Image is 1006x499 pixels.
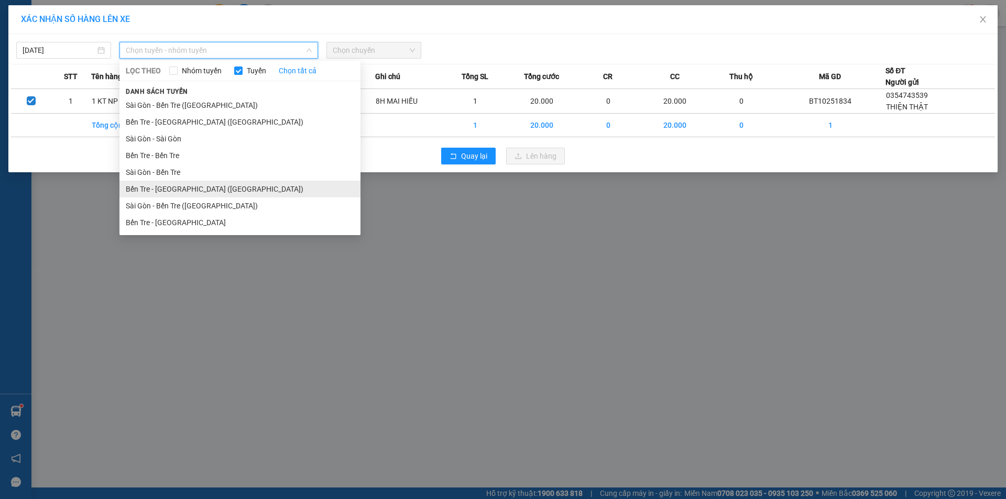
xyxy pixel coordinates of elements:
[21,47,56,54] span: SẾP THỦY-
[442,114,508,137] td: 1
[524,71,559,82] span: Tổng cước
[21,14,130,24] span: XÁC NHẬN SỐ HÀNG LÊN XE
[506,148,565,164] button: uploadLên hàng
[3,65,98,73] span: N.nhận:
[91,71,122,82] span: Tên hàng
[642,114,708,137] td: 20.000
[886,91,928,99] span: 0354743539
[178,65,226,76] span: Nhóm tuyến
[37,24,120,35] strong: MĐH:
[45,6,88,13] span: [PERSON_NAME]
[670,71,680,82] span: CC
[968,5,998,35] button: Close
[441,148,496,164] button: rollbackQuay lại
[119,197,360,214] li: Sài Gòn - Bến Tre ([GEOGRAPHIC_DATA])
[575,114,641,137] td: 0
[119,87,194,96] span: Danh sách tuyến
[119,214,360,231] li: Bến Tre - [GEOGRAPHIC_DATA]
[375,89,442,114] td: 8H MAI HIẾU
[306,47,312,53] span: down
[64,71,78,82] span: STT
[708,89,775,114] td: 0
[32,73,86,85] span: 1 K GIẤY NP
[119,164,360,181] li: Sài Gòn - Bến Tre
[450,152,457,161] span: rollback
[819,71,841,82] span: Mã GD
[775,89,885,114] td: BT10251834
[979,15,987,24] span: close
[47,56,100,64] span: 15:35:37 [DATE]
[442,89,508,114] td: 1
[729,71,753,82] span: Thu hộ
[243,65,270,76] span: Tuyến
[3,76,86,84] span: Tên hàng:
[462,71,488,82] span: Tổng SL
[126,65,161,76] span: LỌC THEO
[51,89,91,114] td: 1
[126,42,312,58] span: Chọn tuyến - nhóm tuyến
[3,47,56,54] span: N.gửi:
[91,114,158,137] td: Tổng cộng
[775,114,885,137] td: 1
[119,97,360,114] li: Sài Gòn - Bến Tre ([GEOGRAPHIC_DATA])
[51,14,106,22] strong: PHIẾU TRẢ HÀNG
[27,65,56,73] span: GIAO NX-
[3,5,88,13] span: 18:28-
[508,89,575,114] td: 20.000
[461,150,487,162] span: Quay lại
[885,65,919,88] div: Số ĐT Người gửi
[119,114,360,130] li: Bến Tre - [GEOGRAPHIC_DATA] ([GEOGRAPHIC_DATA])
[21,5,88,13] span: [DATE]-
[886,103,928,111] span: THIỆN THẬT
[603,71,613,82] span: CR
[119,130,360,147] li: Sài Gòn - Sài Gòn
[119,147,360,164] li: Bến Tre - Bến Tre
[62,24,121,35] span: SG10253817
[575,89,641,114] td: 0
[91,89,158,114] td: 1 KT NP 5KG ( Đ.Ă )
[708,114,775,137] td: 0
[119,181,360,197] li: Bến Tre - [GEOGRAPHIC_DATA] ([GEOGRAPHIC_DATA])
[23,45,95,56] input: 15/10/2025
[375,71,400,82] span: Ghi chú
[3,56,46,64] span: Ngày/ giờ gửi:
[56,65,98,73] span: 0000000000
[508,114,575,137] td: 20.000
[279,65,316,76] a: Chọn tất cả
[642,89,708,114] td: 20.000
[333,42,415,58] span: Chọn chuyến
